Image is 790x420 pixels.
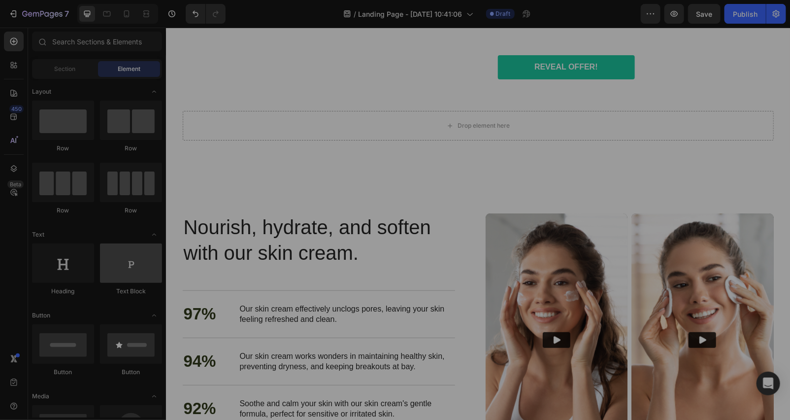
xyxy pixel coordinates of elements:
[9,105,24,113] div: 450
[17,186,289,239] h2: Nourish, hydrate, and soften with our skin cream.
[32,392,49,401] span: Media
[496,9,511,18] span: Draft
[688,4,721,24] button: Save
[32,287,94,296] div: Heading
[7,180,24,188] div: Beta
[74,371,288,392] p: Soothe and calm your skin with our skin cream's gentle formula, perfect for sensitive or irritate...
[32,368,94,377] div: Button
[354,9,357,19] span: /
[146,308,162,323] span: Toggle open
[65,8,69,20] p: 7
[32,230,44,239] span: Text
[146,388,162,404] span: Toggle open
[18,276,50,297] p: 97%
[146,227,162,243] span: Toggle open
[32,32,162,51] input: Search Sections & Elements
[696,10,713,18] span: Save
[100,287,162,296] div: Text Block
[4,4,73,24] button: 7
[74,277,288,297] p: Our skin cream effectively unclogs pores, leaving your skin feeling refreshed and clean.
[100,206,162,215] div: Row
[166,28,790,420] iframe: Design area
[377,305,404,320] button: Play
[74,324,288,345] p: Our skin cream works wonders in maintaining healthy skin, preventing dryness, and keeping breakou...
[757,372,780,395] div: Open Intercom Messenger
[100,368,162,377] div: Button
[724,4,766,24] button: Publish
[118,65,140,73] span: Element
[32,206,94,215] div: Row
[733,9,757,19] div: Publish
[332,28,469,52] a: REVEAL OFFER!
[32,144,94,153] div: Row
[186,4,226,24] div: Undo/Redo
[18,323,50,345] p: 94%
[55,65,76,73] span: Section
[32,311,50,320] span: Button
[18,371,50,392] p: 92%
[523,305,550,320] button: Play
[32,87,51,96] span: Layout
[359,9,462,19] span: Landing Page - [DATE] 10:41:06
[368,35,432,45] p: REVEAL OFFER!
[100,144,162,153] div: Row
[292,94,344,102] div: Drop element here
[146,84,162,100] span: Toggle open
